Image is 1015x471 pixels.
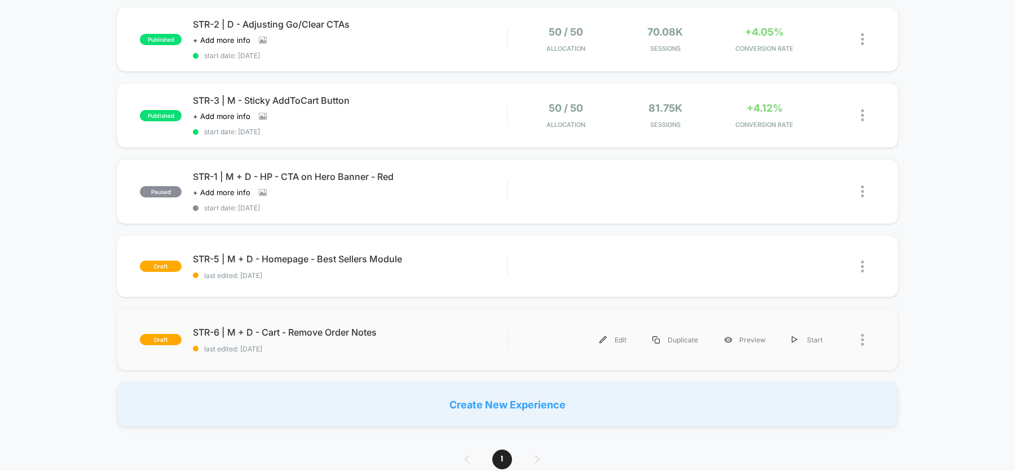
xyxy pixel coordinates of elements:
[193,95,507,106] span: STR-3 | M - Sticky AddToCart Button
[652,336,660,344] img: menu
[586,327,639,353] div: Edit
[747,102,783,114] span: +4.12%
[546,45,585,52] span: Allocation
[193,345,507,353] span: last edited: [DATE]
[599,336,607,344] img: menu
[619,45,712,52] span: Sessions
[639,327,711,353] div: Duplicate
[140,110,182,121] span: published
[718,121,811,129] span: CONVERSION RATE
[779,327,836,353] div: Start
[140,334,182,345] span: draft
[193,188,250,197] span: + Add more info
[492,450,512,469] span: 1
[140,261,182,272] span: draft
[861,186,864,197] img: close
[546,121,585,129] span: Allocation
[745,26,784,38] span: +4.05%
[140,186,182,197] span: paused
[117,382,898,427] div: Create New Experience
[648,102,682,114] span: 81.75k
[549,102,583,114] span: 50 / 50
[647,26,683,38] span: 70.08k
[193,327,507,338] span: STR-6 | M + D - Cart - Remove Order Notes
[193,204,507,212] span: start date: [DATE]
[193,36,250,45] span: + Add more info
[193,51,507,60] span: start date: [DATE]
[711,327,779,353] div: Preview
[549,26,583,38] span: 50 / 50
[861,33,864,45] img: close
[140,34,182,45] span: published
[193,253,507,265] span: STR-5 | M + D - Homepage - Best Sellers Module
[792,336,797,344] img: menu
[193,127,507,136] span: start date: [DATE]
[193,112,250,121] span: + Add more info
[861,334,864,346] img: close
[193,271,507,280] span: last edited: [DATE]
[193,171,507,182] span: STR-1 | M + D - HP - CTA on Hero Banner - Red
[718,45,811,52] span: CONVERSION RATE
[193,19,507,30] span: STR-2 | D - Adjusting Go/Clear CTAs
[861,109,864,121] img: close
[619,121,712,129] span: Sessions
[861,261,864,272] img: close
